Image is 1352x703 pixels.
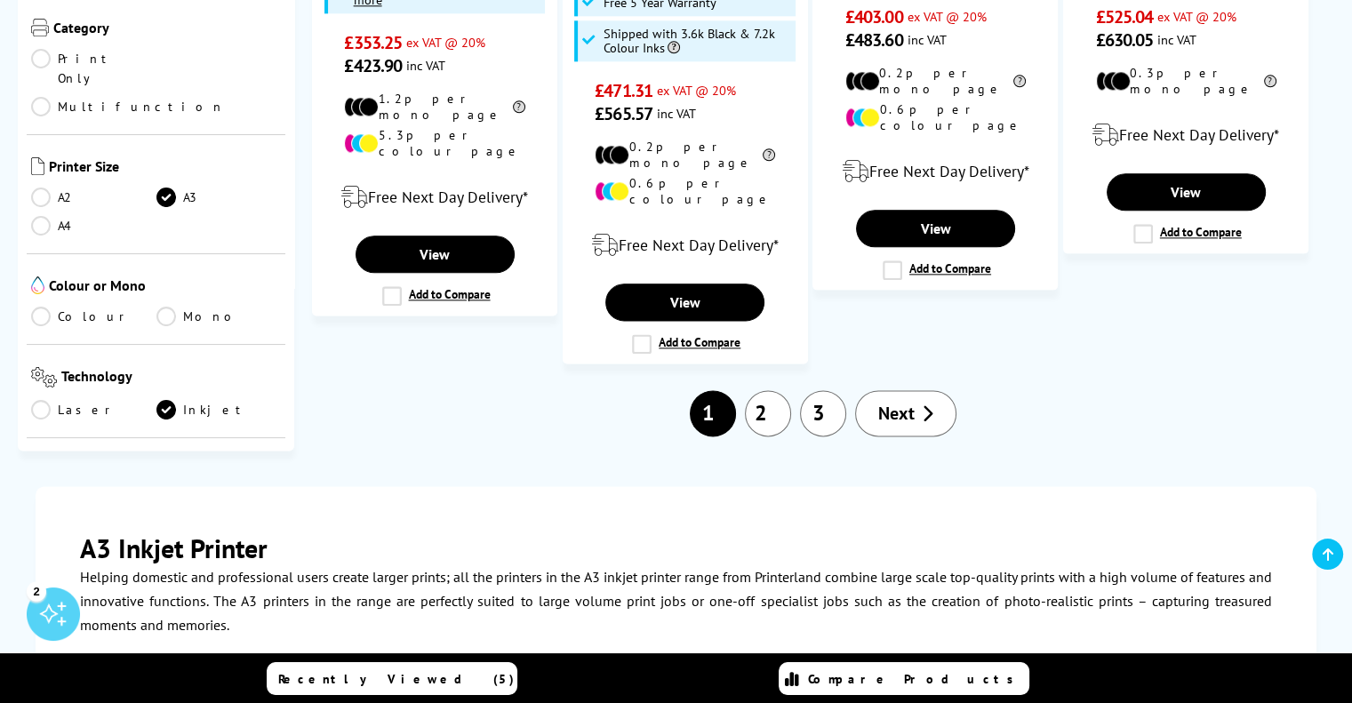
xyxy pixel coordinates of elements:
[49,157,281,179] span: Printer Size
[156,400,282,419] a: Inkjet
[80,565,1272,638] p: Helping domestic and professional users create larger prints; all the printers in the A3 inkjet p...
[1157,31,1196,48] span: inc VAT
[31,216,156,236] a: A4
[908,8,987,25] span: ex VAT @ 20%
[883,260,991,280] label: Add to Compare
[1133,224,1242,244] label: Add to Compare
[356,236,515,273] a: View
[1107,173,1266,211] a: View
[31,400,156,419] a: Laser
[344,127,524,159] li: 5.3p per colour page
[595,139,775,171] li: 0.2p per mono page
[604,27,791,55] span: Shipped with 3.6k Black & 7.2k Colour Inks
[572,220,798,270] div: modal_delivery
[878,402,915,425] span: Next
[344,54,402,77] span: £423.90
[779,662,1029,695] a: Compare Products
[31,19,49,36] img: Category
[595,102,652,125] span: £565.57
[31,367,57,387] img: Technology
[406,34,485,51] span: ex VAT @ 20%
[31,307,156,326] a: Colour
[31,157,44,175] img: Printer Size
[61,367,281,391] span: Technology
[595,79,652,102] span: £471.31
[31,188,156,207] a: A2
[657,105,696,122] span: inc VAT
[1096,65,1276,97] li: 0.3p per mono page
[1096,5,1154,28] span: £525.04
[908,31,947,48] span: inc VAT
[406,57,445,74] span: inc VAT
[745,390,791,436] a: 2
[605,284,764,321] a: View
[1073,110,1299,160] div: modal_delivery
[855,390,956,436] a: Next
[845,101,1026,133] li: 0.6p per colour page
[845,5,903,28] span: £403.00
[1096,28,1154,52] span: £630.05
[845,65,1026,97] li: 0.2p per mono page
[156,188,282,207] a: A3
[845,28,903,52] span: £483.60
[344,31,402,54] span: £353.25
[31,276,44,294] img: Colour or Mono
[808,671,1023,687] span: Compare Products
[31,97,225,116] a: Multifunction
[856,210,1015,247] a: View
[49,276,281,298] span: Colour or Mono
[156,307,282,326] a: Mono
[31,49,156,88] a: Print Only
[632,334,740,354] label: Add to Compare
[80,531,1272,565] h2: A3 Inkjet Printer
[278,671,515,687] span: Recently Viewed (5)
[322,172,548,222] div: modal_delivery
[344,91,524,123] li: 1.2p per mono page
[657,82,736,99] span: ex VAT @ 20%
[595,175,775,207] li: 0.6p per colour page
[822,147,1048,196] div: modal_delivery
[382,286,491,306] label: Add to Compare
[27,581,46,601] div: 2
[267,662,517,695] a: Recently Viewed (5)
[53,19,281,40] span: Category
[800,390,846,436] a: 3
[1157,8,1236,25] span: ex VAT @ 20%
